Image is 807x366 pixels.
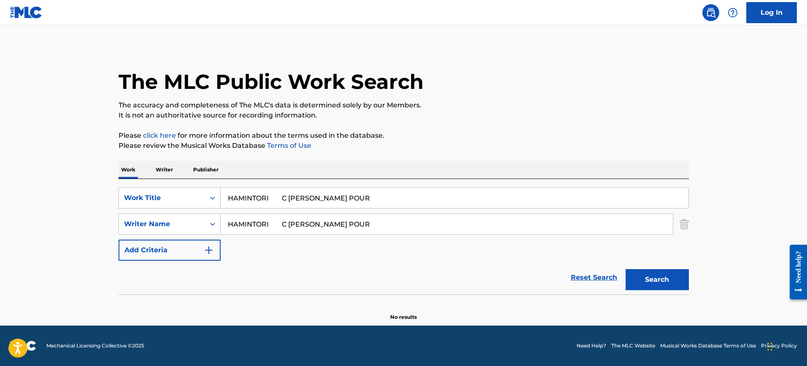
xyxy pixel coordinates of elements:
iframe: Resource Center [783,238,807,306]
h1: The MLC Public Work Search [119,69,424,94]
a: Privacy Policy [761,342,797,350]
p: No results [390,303,417,321]
div: Drag [767,334,772,359]
img: help [728,8,738,18]
a: Log In [746,2,797,23]
img: logo [10,341,36,351]
a: Need Help? [577,342,606,350]
div: Work Title [124,193,200,203]
form: Search Form [119,187,689,294]
button: Search [626,269,689,290]
p: Work [119,161,138,179]
a: The MLC Website [611,342,655,350]
p: It is not an authoritative source for recording information. [119,110,689,120]
a: Musical Works Database Terms of Use [660,342,756,350]
p: Please review the Musical Works Database [119,141,689,151]
p: The accuracy and completeness of The MLC's data is determined solely by our Members. [119,100,689,110]
p: Publisher [191,161,221,179]
a: Reset Search [567,268,621,287]
img: search [706,8,716,18]
button: Add Criteria [119,240,221,261]
div: Writer Name [124,219,200,229]
iframe: Chat Widget [765,326,807,366]
p: Writer [153,161,175,179]
div: Help [724,4,741,21]
a: click here [143,131,176,139]
a: Public Search [702,4,719,21]
img: Delete Criterion [680,214,689,235]
p: Please for more information about the terms used in the database. [119,131,689,141]
img: 9d2ae6d4665cec9f34b9.svg [204,245,214,255]
span: Mechanical Licensing Collective © 2025 [46,342,144,350]
img: MLC Logo [10,6,43,19]
a: Terms of Use [265,142,311,150]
